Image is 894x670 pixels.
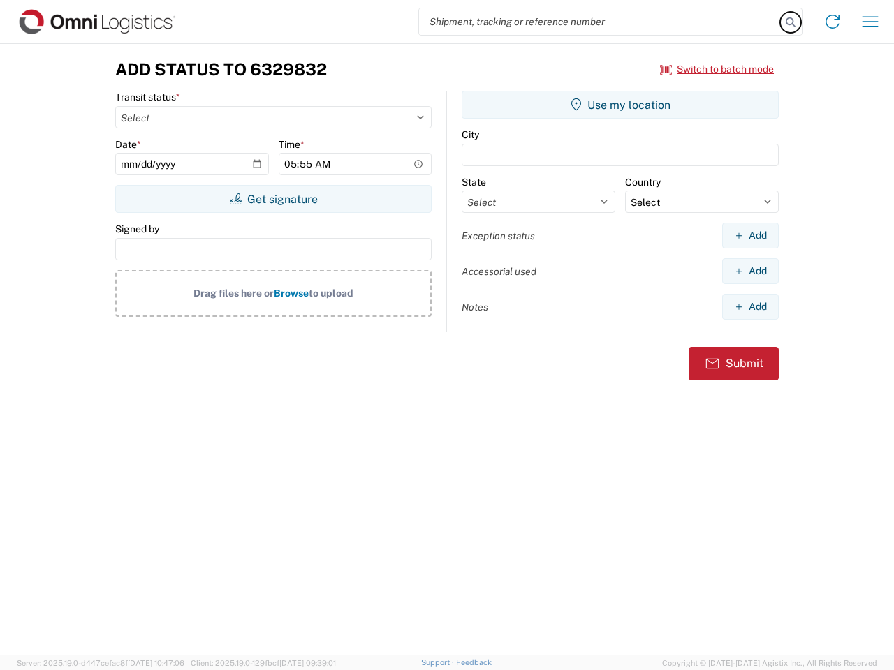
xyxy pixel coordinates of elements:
[660,58,774,81] button: Switch to batch mode
[722,294,779,320] button: Add
[115,138,141,151] label: Date
[722,223,779,248] button: Add
[17,659,184,667] span: Server: 2025.19.0-d447cefac8f
[274,288,309,299] span: Browse
[115,185,432,213] button: Get signature
[191,659,336,667] span: Client: 2025.19.0-129fbcf
[115,91,180,103] label: Transit status
[689,347,779,380] button: Submit
[722,258,779,284] button: Add
[462,230,535,242] label: Exception status
[462,128,479,141] label: City
[625,176,661,188] label: Country
[462,301,488,313] label: Notes
[462,91,779,119] button: Use my location
[421,658,456,667] a: Support
[462,265,536,278] label: Accessorial used
[419,8,781,35] input: Shipment, tracking or reference number
[462,176,486,188] label: State
[279,659,336,667] span: [DATE] 09:39:01
[193,288,274,299] span: Drag files here or
[115,223,159,235] label: Signed by
[279,138,305,151] label: Time
[115,59,327,80] h3: Add Status to 6329832
[128,659,184,667] span: [DATE] 10:47:06
[456,658,492,667] a: Feedback
[309,288,353,299] span: to upload
[662,657,877,669] span: Copyright © [DATE]-[DATE] Agistix Inc., All Rights Reserved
